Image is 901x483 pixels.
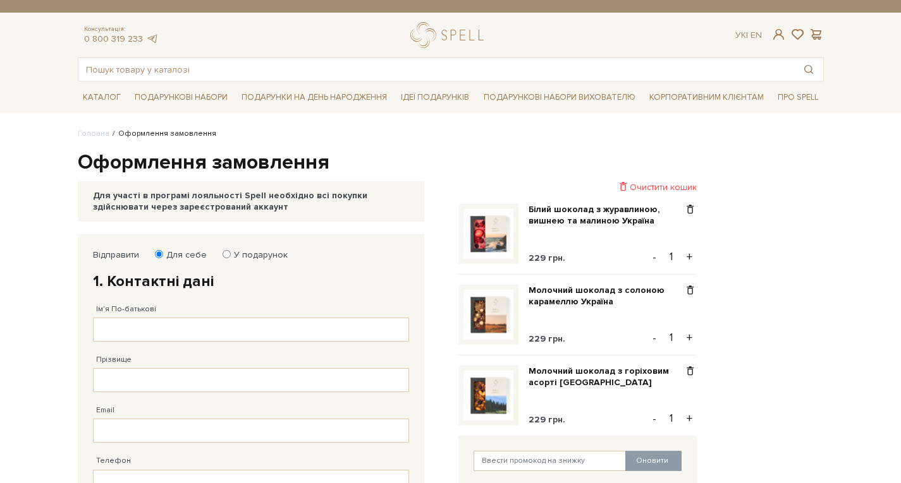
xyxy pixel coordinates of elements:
[463,209,513,259] img: Білий шоколад з журавлиною, вишнею та малиною Україна
[78,129,109,138] a: Головна
[396,88,474,107] a: Ідеї подарунків
[625,451,682,471] button: Оновити
[463,371,513,420] img: Молочний шоколад з горіховим асорті Україна
[146,33,159,44] a: telegram
[529,285,683,307] a: Молочний шоколад з солоною карамеллю Україна
[463,290,513,340] img: Молочний шоколад з солоною карамеллю Україна
[226,249,288,261] label: У подарунок
[96,405,114,416] label: Email
[751,30,762,40] a: En
[78,88,126,107] a: Каталог
[735,30,762,41] div: Ук
[96,304,156,315] label: Ім'я По-батькові
[78,150,824,176] h1: Оформлення замовлення
[682,247,697,266] button: +
[529,253,565,263] span: 229 грн.
[96,354,132,366] label: Прізвище
[93,249,139,261] label: Відправити
[155,250,163,258] input: Для себе
[93,190,409,213] div: Для участі в програмі лояльності Spell необхідно всі покупки здійснювати через зареєстрований акк...
[529,366,683,388] a: Молочний шоколад з горіховим асорті [GEOGRAPHIC_DATA]
[529,333,565,344] span: 229 грн.
[84,33,143,44] a: 0 800 319 233
[458,181,697,193] div: Очистити кошик
[410,22,489,48] a: logo
[93,271,409,291] h2: 1. Контактні дані
[84,25,159,33] span: Консультація:
[109,128,216,140] li: Оформлення замовлення
[474,451,627,471] input: Ввести промокод на знижку
[794,58,823,81] button: Пошук товару у каталозі
[236,88,392,107] a: Подарунки на День народження
[746,30,748,40] span: |
[682,409,697,428] button: +
[644,86,769,108] a: Корпоративним клієнтам
[78,58,794,81] input: Пошук товару у каталозі
[479,86,641,108] a: Подарункові набори вихователю
[96,455,131,467] label: Телефон
[223,250,231,258] input: У подарунок
[158,249,207,261] label: Для себе
[130,88,233,107] a: Подарункові набори
[648,409,661,428] button: -
[682,328,697,347] button: +
[529,204,683,227] a: Білий шоколад з журавлиною, вишнею та малиною Україна
[648,328,661,347] button: -
[529,414,565,425] span: 229 грн.
[648,247,661,266] button: -
[773,88,823,107] a: Про Spell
